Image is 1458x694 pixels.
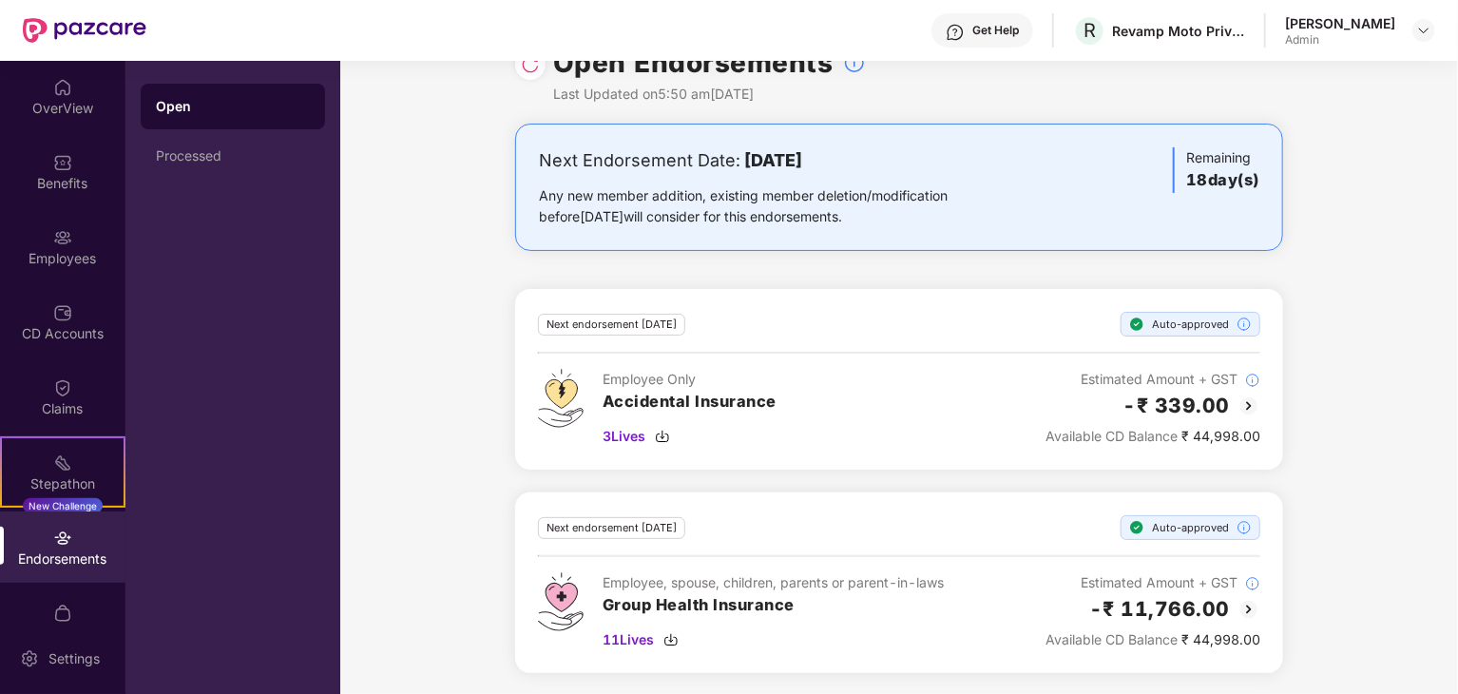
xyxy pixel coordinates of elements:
img: svg+xml;base64,PHN2ZyBpZD0iSGVscC0zMngzMiIgeG1sbnM9Imh0dHA6Ly93d3cudzMub3JnLzIwMDAvc3ZnIiB3aWR0aD... [946,23,965,42]
img: svg+xml;base64,PHN2ZyBpZD0iUmVsb2FkLTMyeDMyIiB4bWxucz0iaHR0cDovL3d3dy53My5vcmcvMjAwMC9zdmciIHdpZH... [521,55,540,74]
span: 11 Lives [603,629,654,650]
span: 3 Lives [603,426,645,447]
h3: Group Health Insurance [603,593,944,618]
img: svg+xml;base64,PHN2ZyBpZD0iU2V0dGluZy0yMHgyMCIgeG1sbnM9Imh0dHA6Ly93d3cudzMub3JnLzIwMDAvc3ZnIiB3aW... [20,649,39,668]
img: svg+xml;base64,PHN2ZyBpZD0iQmVuZWZpdHMiIHhtbG5zPSJodHRwOi8vd3d3LnczLm9yZy8yMDAwL3N2ZyIgd2lkdGg9Ij... [53,153,72,172]
div: ₹ 44,998.00 [1046,426,1260,447]
div: Settings [43,649,106,668]
div: Remaining [1173,147,1259,193]
div: Any new member addition, existing member deletion/modification before [DATE] will consider for th... [539,185,1007,227]
img: svg+xml;base64,PHN2ZyB4bWxucz0iaHR0cDovL3d3dy53My5vcmcvMjAwMC9zdmciIHdpZHRoPSI0OS4zMjEiIGhlaWdodD... [538,369,584,428]
img: svg+xml;base64,PHN2ZyBpZD0iU3RlcC1Eb25lLTE2eDE2IiB4bWxucz0iaHR0cDovL3d3dy53My5vcmcvMjAwMC9zdmciIH... [1129,520,1144,535]
div: Estimated Amount + GST [1046,369,1260,390]
img: New Pazcare Logo [23,18,146,43]
img: svg+xml;base64,PHN2ZyBpZD0iTXlfT3JkZXJzIiBkYXRhLW5hbWU9Ik15IE9yZGVycyIgeG1sbnM9Imh0dHA6Ly93d3cudz... [53,604,72,623]
div: Get Help [972,23,1019,38]
div: Auto-approved [1121,515,1260,540]
img: svg+xml;base64,PHN2ZyB4bWxucz0iaHR0cDovL3d3dy53My5vcmcvMjAwMC9zdmciIHdpZHRoPSI0Ny43MTQiIGhlaWdodD... [538,572,584,631]
h3: 18 day(s) [1186,168,1259,193]
img: svg+xml;base64,PHN2ZyB4bWxucz0iaHR0cDovL3d3dy53My5vcmcvMjAwMC9zdmciIHdpZHRoPSIyMSIgaGVpZ2h0PSIyMC... [53,453,72,472]
img: svg+xml;base64,PHN2ZyBpZD0iSW5mb18tXzMyeDMyIiBkYXRhLW5hbWU9IkluZm8gLSAzMngzMiIgeG1sbnM9Imh0dHA6Ly... [1237,520,1252,535]
div: [PERSON_NAME] [1285,14,1395,32]
span: Available CD Balance [1046,428,1178,444]
img: svg+xml;base64,PHN2ZyBpZD0iRW1wbG95ZWVzIiB4bWxucz0iaHR0cDovL3d3dy53My5vcmcvMjAwMC9zdmciIHdpZHRoPS... [53,228,72,247]
div: Next endorsement [DATE] [538,314,685,336]
b: [DATE] [744,150,802,170]
img: svg+xml;base64,PHN2ZyBpZD0iQmFjay0yMHgyMCIgeG1sbnM9Imh0dHA6Ly93d3cudzMub3JnLzIwMDAvc3ZnIiB3aWR0aD... [1237,598,1260,621]
h3: Accidental Insurance [603,390,777,414]
img: svg+xml;base64,PHN2ZyBpZD0iRHJvcGRvd24tMzJ4MzIiIHhtbG5zPSJodHRwOi8vd3d3LnczLm9yZy8yMDAwL3N2ZyIgd2... [1416,23,1431,38]
div: Employee Only [603,369,777,390]
img: svg+xml;base64,PHN2ZyBpZD0iSW5mb18tXzMyeDMyIiBkYXRhLW5hbWU9IkluZm8gLSAzMngzMiIgeG1sbnM9Imh0dHA6Ly... [843,51,866,74]
img: svg+xml;base64,PHN2ZyBpZD0iSW5mb18tXzMyeDMyIiBkYXRhLW5hbWU9IkluZm8gLSAzMngzMiIgeG1sbnM9Imh0dHA6Ly... [1237,317,1252,332]
img: svg+xml;base64,PHN2ZyBpZD0iSW5mb18tXzMyeDMyIiBkYXRhLW5hbWU9IkluZm8gLSAzMngzMiIgeG1sbnM9Imh0dHA6Ly... [1245,576,1260,591]
img: svg+xml;base64,PHN2ZyBpZD0iRW5kb3JzZW1lbnRzIiB4bWxucz0iaHR0cDovL3d3dy53My5vcmcvMjAwMC9zdmciIHdpZH... [53,529,72,548]
div: Employee, spouse, children, parents or parent-in-laws [603,572,944,593]
img: svg+xml;base64,PHN2ZyBpZD0iSG9tZSIgeG1sbnM9Imh0dHA6Ly93d3cudzMub3JnLzIwMDAvc3ZnIiB3aWR0aD0iMjAiIG... [53,78,72,97]
div: Auto-approved [1121,312,1260,337]
div: ₹ 44,998.00 [1046,629,1260,650]
div: Stepathon [2,474,124,493]
img: svg+xml;base64,PHN2ZyBpZD0iQ0RfQWNjb3VudHMiIGRhdGEtbmFtZT0iQ0QgQWNjb3VudHMiIHhtbG5zPSJodHRwOi8vd3... [53,303,72,322]
div: Estimated Amount + GST [1046,572,1260,593]
img: svg+xml;base64,PHN2ZyBpZD0iQmFjay0yMHgyMCIgeG1sbnM9Imh0dHA6Ly93d3cudzMub3JnLzIwMDAvc3ZnIiB3aWR0aD... [1237,395,1260,417]
h2: -₹ 339.00 [1123,390,1231,421]
img: svg+xml;base64,PHN2ZyBpZD0iU3RlcC1Eb25lLTE2eDE2IiB4bWxucz0iaHR0cDovL3d3dy53My5vcmcvMjAwMC9zdmciIH... [1129,317,1144,332]
div: New Challenge [23,498,103,513]
div: Next Endorsement Date: [539,147,1007,174]
img: svg+xml;base64,PHN2ZyBpZD0iSW5mb18tXzMyeDMyIiBkYXRhLW5hbWU9IkluZm8gLSAzMngzMiIgeG1sbnM9Imh0dHA6Ly... [1245,373,1260,388]
img: svg+xml;base64,PHN2ZyBpZD0iRG93bmxvYWQtMzJ4MzIiIHhtbG5zPSJodHRwOi8vd3d3LnczLm9yZy8yMDAwL3N2ZyIgd2... [655,429,670,444]
img: svg+xml;base64,PHN2ZyBpZD0iQ2xhaW0iIHhtbG5zPSJodHRwOi8vd3d3LnczLm9yZy8yMDAwL3N2ZyIgd2lkdGg9IjIwIi... [53,378,72,397]
div: Last Updated on 5:50 am[DATE] [553,84,866,105]
div: Open [156,97,310,116]
div: Admin [1285,32,1395,48]
div: Next endorsement [DATE] [538,517,685,539]
span: Available CD Balance [1046,631,1178,647]
span: R [1084,19,1096,42]
h1: Open Endorsements [553,42,834,84]
img: svg+xml;base64,PHN2ZyBpZD0iRG93bmxvYWQtMzJ4MzIiIHhtbG5zPSJodHRwOi8vd3d3LnczLm9yZy8yMDAwL3N2ZyIgd2... [663,632,679,647]
div: Revamp Moto Private Limited [1112,22,1245,40]
div: Processed [156,148,310,164]
h2: -₹ 11,766.00 [1089,593,1230,625]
